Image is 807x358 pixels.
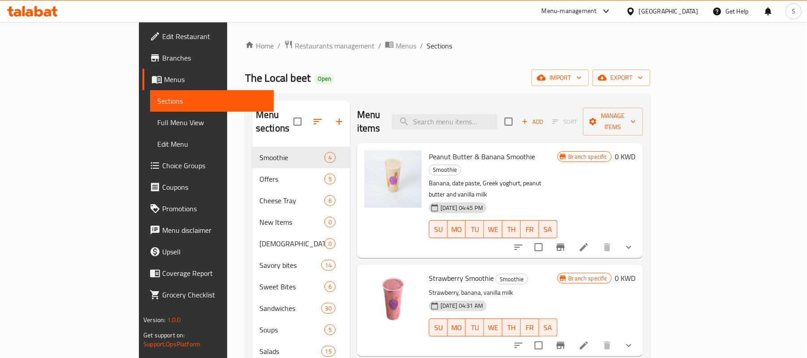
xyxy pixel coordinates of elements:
button: sort-choices [508,236,529,258]
div: items [324,238,336,249]
span: import [539,72,582,83]
a: Sections [150,90,274,112]
span: Offers [259,174,324,184]
span: Select to update [529,336,548,355]
span: [DATE] 04:31 AM [437,301,487,310]
button: show more [618,236,639,258]
button: WE [484,319,502,336]
span: MO [451,223,462,236]
button: TH [502,319,521,336]
div: New Items0 [252,211,350,233]
span: TU [469,321,480,334]
div: Smoothie [496,274,528,284]
span: Salads [259,346,321,357]
li: / [420,40,423,51]
span: 5 [325,326,335,334]
button: MO [448,319,466,336]
button: SU [429,220,448,238]
li: / [277,40,281,51]
div: Open [314,74,335,84]
a: Edit Menu [150,133,274,155]
input: search [392,114,497,130]
a: Branches [142,47,274,69]
a: Coverage Report [142,262,274,284]
span: SA [543,321,554,334]
span: Get support on: [143,329,185,341]
div: Offers5 [252,168,350,190]
span: Promotions [162,203,267,214]
span: Sandwiches [259,303,321,314]
a: Coupons [142,176,274,198]
button: delete [596,335,618,356]
span: Manage items [590,110,636,133]
span: Select section [499,112,518,131]
a: Menu disclaimer [142,219,274,241]
span: Grocery Checklist [162,289,267,300]
div: Smoothie4 [252,147,350,168]
span: Menu disclaimer [162,225,267,236]
span: Soups [259,324,324,335]
span: SA [543,223,554,236]
button: SA [539,220,557,238]
span: Peanut Butter & Banana Smoothie [429,150,535,163]
span: Restaurants management [295,40,375,51]
button: Add [518,115,547,129]
span: Cheese Tray [259,195,324,206]
span: [DATE] 04:45 PM [437,204,487,212]
span: Upsell [162,246,267,257]
button: sort-choices [508,335,529,356]
button: import [531,70,589,86]
button: FR [521,319,539,336]
div: New Items [259,217,324,227]
span: 5 [325,175,335,183]
span: Branches [162,52,267,63]
span: The Local beet [245,68,311,88]
div: Savory bites [259,260,321,271]
button: MO [448,220,466,238]
a: Grocery Checklist [142,284,274,306]
span: Menus [396,40,416,51]
img: Peanut Butter & Banana Smoothie [364,150,422,208]
span: Branch specific [565,274,611,283]
span: Sweet Bites [259,281,324,292]
span: FR [524,321,535,334]
span: Edit Menu [157,139,267,149]
span: Sections [157,96,267,106]
span: SU [433,223,444,236]
span: Smoothie [429,165,461,175]
div: Soups5 [252,319,350,341]
button: WE [484,220,502,238]
a: Full Menu View [150,112,274,133]
span: MO [451,321,462,334]
button: TU [466,220,484,238]
button: SA [539,319,557,336]
span: 1.0.0 [167,314,181,326]
span: Select all sections [288,112,307,131]
span: Branch specific [565,153,611,161]
button: Branch-specific-item [550,335,571,356]
div: Sweet Bites6 [252,276,350,297]
span: Strawberry Smoothie [429,271,494,285]
span: Smoothie [496,274,527,284]
p: Strawberry, banana, vanilla milk [429,287,557,298]
span: [DEMOGRAPHIC_DATA] Gathering [259,238,324,249]
nav: breadcrumb [245,40,650,52]
a: Menus [385,40,416,52]
a: Promotions [142,198,274,219]
div: Ramadan Gathering [259,238,324,249]
span: Full Menu View [157,117,267,128]
a: Upsell [142,241,274,262]
span: 30 [322,304,335,313]
button: TU [466,319,484,336]
span: Version: [143,314,165,326]
span: TH [506,321,517,334]
button: show more [618,335,639,356]
button: export [592,70,650,86]
div: items [324,217,336,227]
span: 6 [325,283,335,291]
span: Coupons [162,182,267,192]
